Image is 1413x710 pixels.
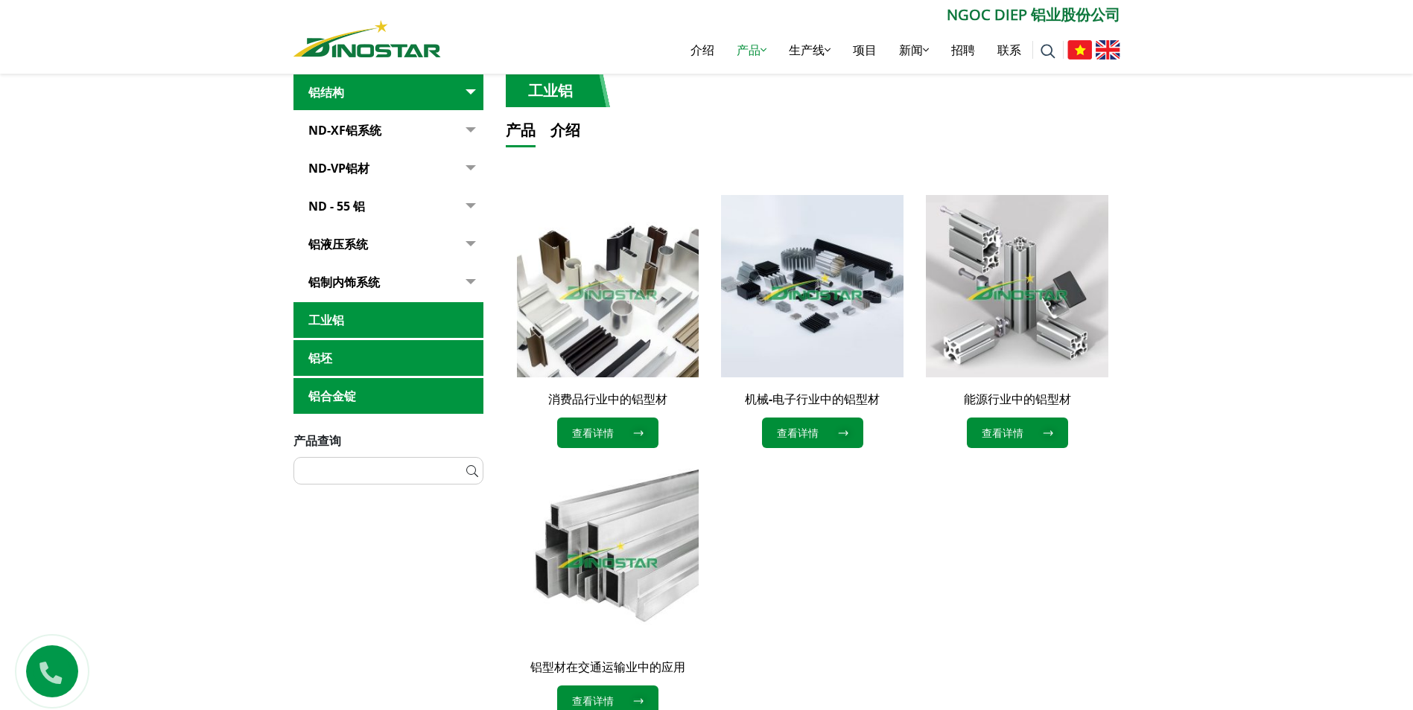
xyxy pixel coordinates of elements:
a: 铝型材在交通运输业中的应用 [530,659,685,675]
a: 联系 [986,26,1032,74]
a: 铝坯 [293,340,483,377]
a: 生产线 [778,26,842,74]
p: NGOC DIEP 铝业股份公司 [441,4,1120,26]
a: 介绍 [679,26,725,74]
font: 查看详情 [982,425,1023,441]
span: 产品查询 [293,432,341,449]
font: 查看详情 [572,693,614,709]
font: 产品 [737,42,761,58]
a: 工业铝 [293,302,483,339]
button: 产品 [506,119,536,147]
img: 铝型材在交通运输业中的应用 [517,463,699,645]
font: 查看详情 [777,425,819,441]
a: 查看详情 [557,418,658,448]
a: ND-XF铝系统 [293,112,483,149]
a: 能源行业中的铝型材 [964,391,1071,407]
a: ND - 55 铝 [293,188,483,225]
a: 消费品行业中的铝型材 [548,391,667,407]
a: 产品 [725,26,778,74]
a: 铝结构 [293,74,483,111]
a: 查看详情 [762,418,863,448]
a: 新闻 [888,26,940,74]
a: 机械-电子行业中的铝型材 [745,391,880,407]
font: 新闻 [899,42,923,58]
font: 生产线 [789,42,825,58]
img: 消费品行业中的铝型材 [517,195,699,377]
a: ND-VP铝材 [293,150,483,187]
img: 机械-电子行业中的铝型材 [721,195,904,377]
a: 铝液压系统 [293,226,483,263]
img: 能源行业中的铝型材 [926,195,1108,377]
img: 越南语 [1067,40,1092,60]
a: 查看详情 [967,418,1068,448]
a: 铝制内饰系统 [293,264,483,301]
button: 介绍 [550,119,580,147]
img: 搜索 [1041,44,1055,59]
img: 英语 [1096,40,1120,60]
a: 招聘 [940,26,986,74]
font: 查看详情 [572,425,614,441]
a: 铝合金锭 [293,378,483,415]
a: 项目 [842,26,888,74]
h1: 工业铝 [506,74,610,107]
img: Dinostar铝业 [293,20,441,57]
